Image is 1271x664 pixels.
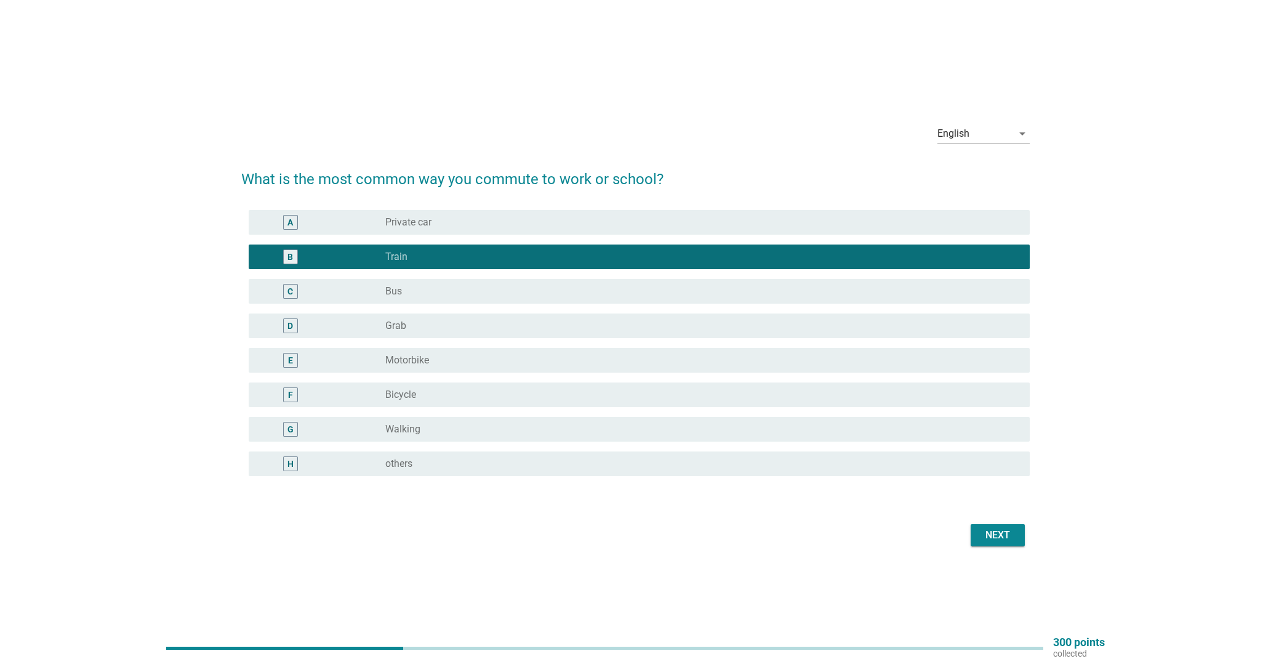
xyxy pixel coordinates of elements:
[385,320,406,332] label: Grab
[971,524,1025,546] button: Next
[287,320,293,333] div: D
[385,251,407,263] label: Train
[287,285,293,298] div: C
[287,458,294,471] div: H
[980,528,1015,543] div: Next
[287,423,294,436] div: G
[385,285,402,298] label: Bus
[287,216,293,229] div: A
[1053,637,1105,648] p: 300 points
[1053,648,1105,659] p: collected
[385,216,431,229] label: Private car
[385,458,412,470] label: others
[385,389,416,401] label: Bicycle
[288,354,293,367] div: E
[241,156,1030,190] h2: What is the most common way you commute to work or school?
[385,423,420,435] label: Walking
[937,128,969,139] div: English
[1015,126,1030,141] i: arrow_drop_down
[287,251,293,264] div: B
[385,354,429,366] label: Motorbike
[288,389,293,402] div: F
